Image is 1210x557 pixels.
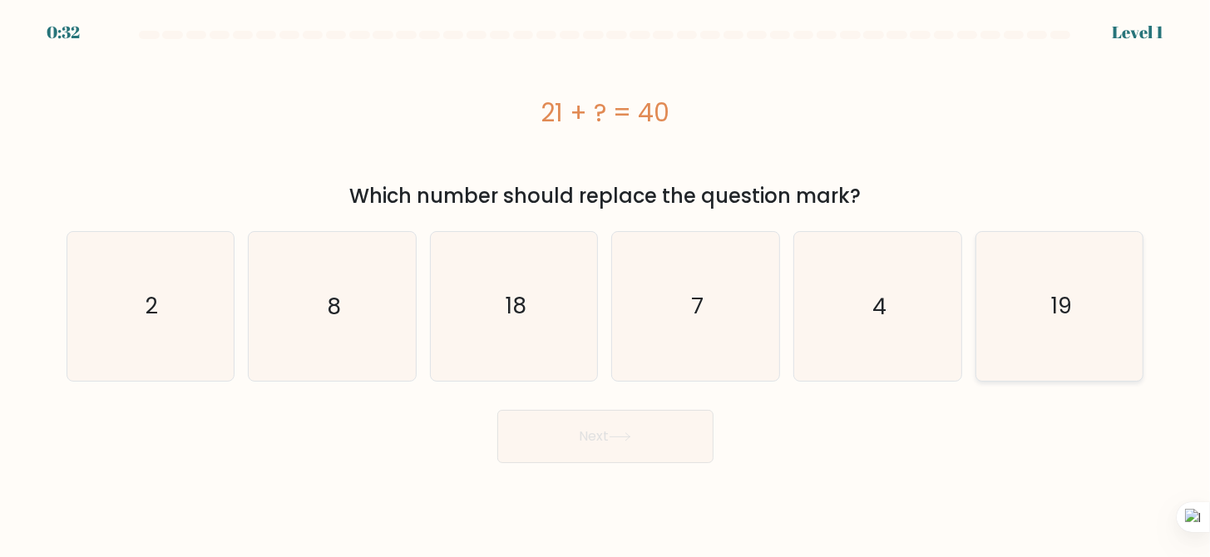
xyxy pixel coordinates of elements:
text: 19 [1050,290,1072,321]
text: 18 [505,290,526,321]
text: 4 [872,290,887,321]
button: Next [497,410,714,463]
text: 8 [327,290,341,321]
text: 2 [146,290,158,321]
text: 7 [691,290,704,321]
div: Level 1 [1112,20,1163,45]
div: Which number should replace the question mark? [77,181,1134,211]
div: 21 + ? = 40 [67,94,1144,131]
div: 0:32 [47,20,80,45]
